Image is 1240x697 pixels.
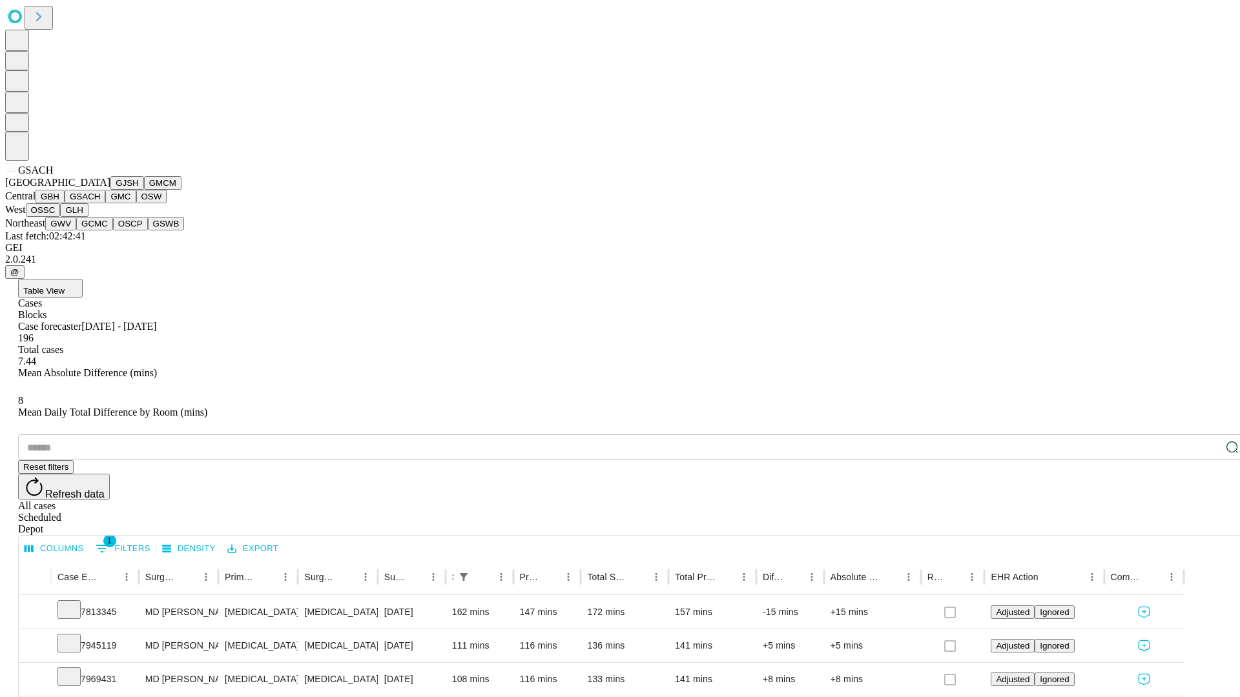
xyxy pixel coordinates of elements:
[945,568,963,586] button: Sort
[356,568,375,586] button: Menu
[1111,572,1143,582] div: Comments
[18,356,36,367] span: 7.44
[81,321,156,332] span: [DATE] - [DATE]
[452,572,453,582] div: Scheduled In Room Duration
[1035,605,1074,619] button: Ignored
[57,572,98,582] div: Case Epic Id
[785,568,803,586] button: Sort
[406,568,424,586] button: Sort
[113,217,148,230] button: OSCP
[763,629,818,662] div: +5 mins
[996,607,1029,617] span: Adjusted
[587,596,662,629] div: 172 mins
[5,217,45,228] span: Northeast
[18,165,53,176] span: GSACH
[276,568,294,586] button: Menu
[647,568,665,586] button: Menu
[225,629,291,662] div: [MEDICAL_DATA]
[831,572,880,582] div: Absolute Difference
[455,568,473,586] button: Show filters
[520,629,575,662] div: 116 mins
[675,663,750,696] div: 141 mins
[927,572,944,582] div: Resolved in EHR
[5,230,86,241] span: Last fetch: 02:42:41
[304,663,371,696] div: [MEDICAL_DATA]
[452,663,507,696] div: 108 mins
[520,663,575,696] div: 116 mins
[1040,674,1069,684] span: Ignored
[148,217,185,230] button: GSWB
[225,663,291,696] div: [MEDICAL_DATA]
[763,572,783,582] div: Difference
[587,629,662,662] div: 136 mins
[25,635,45,658] button: Expand
[384,596,439,629] div: [DATE]
[145,572,178,582] div: Surgeon Name
[1040,568,1058,586] button: Sort
[587,572,628,582] div: Total Scheduled Duration
[103,534,116,547] span: 1
[159,539,219,559] button: Density
[991,639,1035,652] button: Adjusted
[559,568,577,586] button: Menu
[57,663,132,696] div: 7969431
[18,279,83,298] button: Table View
[384,572,405,582] div: Surgery Date
[384,663,439,696] div: [DATE]
[338,568,356,586] button: Sort
[1040,641,1069,651] span: Ignored
[18,460,74,474] button: Reset filters
[10,267,19,277] span: @
[452,629,507,662] div: 111 mins
[492,568,510,586] button: Menu
[424,568,442,586] button: Menu
[18,367,157,378] span: Mean Absolute Difference (mins)
[803,568,821,586] button: Menu
[258,568,276,586] button: Sort
[18,474,110,500] button: Refresh data
[991,672,1035,686] button: Adjusted
[1162,568,1181,586] button: Menu
[57,596,132,629] div: 7813345
[25,669,45,691] button: Expand
[36,190,65,203] button: GBH
[26,203,61,217] button: OSSC
[5,265,25,279] button: @
[675,572,716,582] div: Total Predicted Duration
[224,539,282,559] button: Export
[5,177,110,188] span: [GEOGRAPHIC_DATA]
[57,629,132,662] div: 7945119
[45,489,105,500] span: Refresh data
[5,190,36,201] span: Central
[900,568,918,586] button: Menu
[384,629,439,662] div: [DATE]
[304,596,371,629] div: [MEDICAL_DATA] REPAIR [MEDICAL_DATA] INITIAL
[18,344,63,355] span: Total cases
[587,663,662,696] div: 133 mins
[99,568,118,586] button: Sort
[23,286,65,296] span: Table View
[5,242,1235,254] div: GEI
[831,663,914,696] div: +8 mins
[520,572,541,582] div: Predicted In Room Duration
[735,568,753,586] button: Menu
[45,217,76,230] button: GWV
[225,572,257,582] div: Primary Service
[65,190,105,203] button: GSACH
[23,462,68,472] span: Reset filters
[996,674,1029,684] span: Adjusted
[118,568,136,586] button: Menu
[136,190,167,203] button: OSW
[763,596,818,629] div: -15 mins
[1035,639,1074,652] button: Ignored
[105,190,136,203] button: GMC
[18,407,207,418] span: Mean Daily Total Difference by Room (mins)
[541,568,559,586] button: Sort
[452,596,507,629] div: 162 mins
[25,601,45,624] button: Expand
[991,572,1038,582] div: EHR Action
[629,568,647,586] button: Sort
[5,254,1235,265] div: 2.0.241
[145,629,212,662] div: MD [PERSON_NAME] [PERSON_NAME]
[92,538,154,559] button: Show filters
